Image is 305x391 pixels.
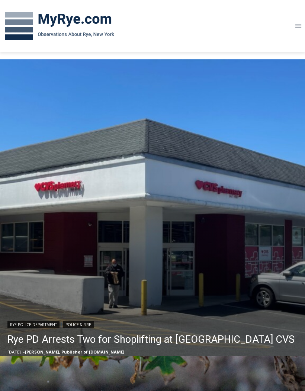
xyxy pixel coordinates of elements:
a: Police & Fire [63,321,94,328]
div: | [7,319,295,328]
a: [PERSON_NAME], Publisher of [DOMAIN_NAME] [25,349,124,355]
a: Rye PD Arrests Two for Shoplifting at [GEOGRAPHIC_DATA] CVS [7,332,295,347]
time: [DATE] [7,349,21,355]
span: – [23,349,25,355]
button: Open menu [291,20,305,32]
a: Rye Police Department [7,321,60,328]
